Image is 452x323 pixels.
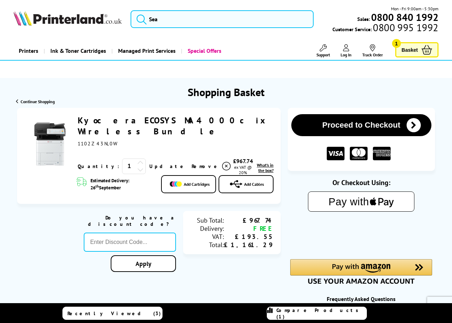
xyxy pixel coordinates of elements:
div: £967.74 [232,157,254,165]
span: Basket [402,45,418,55]
div: FREE [224,224,274,233]
b: 0800 840 1992 [371,11,439,24]
input: Sea [131,10,313,28]
span: Ink & Toner Cartridges [50,42,106,60]
span: Add Cartridges [184,182,210,187]
button: Proceed to Checkout [291,114,431,136]
div: Do you have a discount code? [84,215,176,227]
a: Special Offers [181,42,227,60]
span: Recently Viewed (3) [67,310,161,317]
img: Add Cartridges [170,181,182,187]
div: £1,161.29 [224,241,274,249]
span: ex VAT @ 20% [234,165,252,175]
span: Add Cables [244,182,264,187]
a: Managed Print Services [111,42,181,60]
div: VAT: [190,233,224,241]
a: Track Order [362,44,383,57]
a: Basket 1 [395,42,439,57]
span: Continue Shopping [21,99,55,104]
a: Kyocera ECOSYS MA4000cix Wireless Bundle [78,115,269,137]
span: Compare Products (1) [276,307,366,320]
img: VISA [327,147,344,161]
span: 0800 995 1992 [372,24,438,31]
img: Printerland Logo [13,11,122,26]
iframe: PayPal [290,223,432,247]
div: £193.55 [224,233,274,241]
div: Or Checkout Using: [288,178,435,187]
span: Sales: [357,16,370,22]
a: Recently Viewed (3) [62,307,162,320]
span: What's in the box? [257,162,274,173]
a: Printerland Logo [13,11,122,27]
span: 1 [392,39,401,48]
span: Remove [192,163,220,169]
div: £967.74 [224,216,274,224]
div: Amazon Pay - Use your Amazon account [290,259,432,284]
span: 1102Z43NL0W [78,140,118,147]
a: 0800 840 1992 [370,14,439,21]
h1: Shopping Basket [188,85,265,99]
span: Support [316,52,330,57]
img: MASTER CARD [350,147,368,161]
span: Customer Service: [332,24,438,33]
a: Support [316,44,330,57]
span: Mon - Fri 9:00am - 5:30pm [391,5,439,12]
a: Update [149,163,186,169]
div: Sub Total: [190,216,224,224]
a: Compare Products (1) [267,307,367,320]
div: Delivery: [190,224,224,233]
a: Log In [341,44,352,57]
a: Continue Shopping [16,99,55,104]
input: Enter Discount Code... [84,233,176,252]
span: Estimated Delivery: 26 September [90,178,154,191]
div: Frequently Asked Questions [288,295,435,302]
a: lnk_inthebox [254,162,274,173]
a: Printers [13,42,44,60]
a: Apply [111,255,176,272]
div: Total: [190,241,224,249]
sup: th [95,184,99,189]
a: Ink & Toner Cartridges [44,42,111,60]
img: American Express [373,147,391,161]
a: Delete item from your basket [192,161,232,172]
span: Log In [341,52,352,57]
img: Kyocera ECOSYS MA4000cix Wireless Bundle [24,119,74,169]
span: Quantity: [78,163,119,169]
